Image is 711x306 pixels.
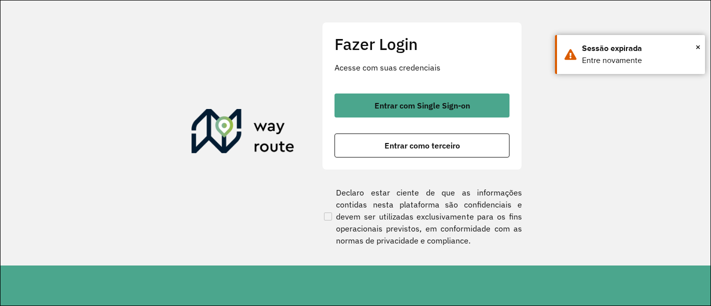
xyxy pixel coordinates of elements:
span: Entrar com Single Sign-on [374,101,470,109]
div: Sessão expirada [582,42,697,54]
span: Entrar como terceiro [384,141,460,149]
button: button [334,93,509,117]
p: Acesse com suas credenciais [334,61,509,73]
button: button [334,133,509,157]
img: Roteirizador AmbevTech [191,109,294,157]
h2: Fazer Login [334,34,509,53]
span: × [695,39,700,54]
button: Close [695,39,700,54]
label: Declaro estar ciente de que as informações contidas nesta plataforma são confidenciais e devem se... [322,186,522,246]
div: Entre novamente [582,54,697,66]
